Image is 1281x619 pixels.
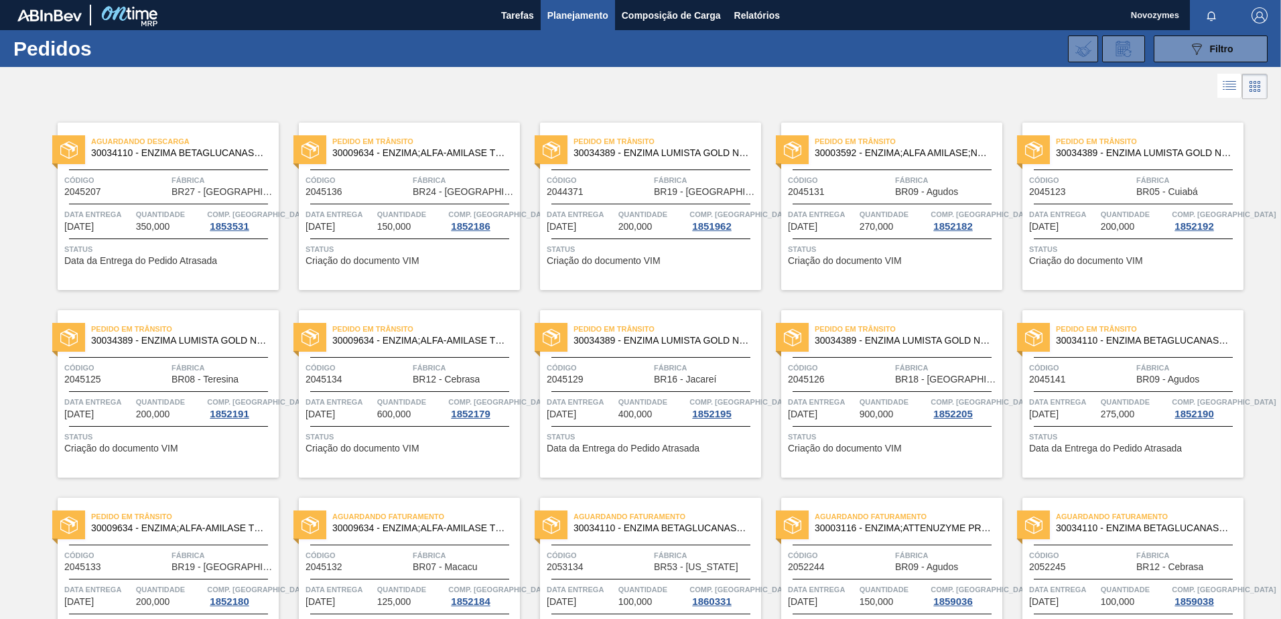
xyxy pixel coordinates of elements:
span: BR18 - Pernambuco [895,374,999,385]
span: Quantidade [860,208,928,221]
span: Data da Entrega do Pedido Atrasada [64,256,217,266]
span: BR09 - Agudos [1136,374,1199,385]
span: Comp. Carga [931,395,1034,409]
span: Fábrica [1136,361,1240,374]
span: Código [306,174,409,187]
span: 30009634 - ENZIMA;ALFA-AMILASE TERMOESTÁVEL;TERMAMY [332,148,509,158]
span: Criação do documento VIM [788,443,902,454]
span: 30034110 - ENZIMA BETAGLUCANASE ULTRAFLO PRIME [91,148,268,158]
span: 30034389 - ENZIMA LUMISTA GOLD NOVONESIS 25KG [1056,148,1233,158]
span: 30034110 - ENZIMA BETAGLUCANASE ULTRAFLO PRIME [574,523,750,533]
span: 200,000 [136,409,170,419]
span: Pedido em Trânsito [1056,135,1243,148]
span: Quantidade [860,583,928,596]
span: 2052245 [1029,562,1066,572]
span: 150,000 [860,597,894,607]
span: BR08 - Teresina [172,374,239,385]
span: Status [547,243,758,256]
span: Fábrica [413,549,517,562]
span: 30003592 - ENZIMA;ALFA AMILASE;NAO TERMOESTAVEL BAN [815,148,992,158]
a: Comp. [GEOGRAPHIC_DATA]1851962 [689,208,758,232]
span: Criação do documento VIM [64,443,178,454]
span: Aguardando Faturamento [574,510,761,523]
a: statusAguardando Descarga30034110 - ENZIMA BETAGLUCANASE ULTRAFLO PRIMECódigo2045207FábricaBR27 -... [38,123,279,290]
span: BR09 - Agudos [895,187,958,197]
span: Quantidade [377,583,446,596]
span: Código [1029,361,1133,374]
span: Código [1029,549,1133,562]
span: Pedido em Trânsito [574,135,761,148]
a: Comp. [GEOGRAPHIC_DATA]1860331 [689,583,758,607]
a: statusPedido em Trânsito30034389 - ENZIMA LUMISTA GOLD NOVONESIS 25KGCódigo2045126FábricaBR18 - [... [761,310,1002,478]
div: 1852205 [931,409,975,419]
span: 2045136 [306,187,342,197]
span: BR09 - Agudos [895,562,958,572]
span: Criação do documento VIM [788,256,902,266]
span: 18/10/2025 [788,409,817,419]
span: Quantidade [136,395,204,409]
span: Comp. Carga [931,583,1034,596]
img: status [301,141,319,159]
img: status [1025,517,1042,534]
span: 275,000 [1101,409,1135,419]
img: status [543,517,560,534]
span: 22/10/2025 [1029,597,1059,607]
div: 1852186 [448,221,492,232]
span: 2045123 [1029,187,1066,197]
span: 2044371 [547,187,584,197]
span: 200,000 [618,222,653,232]
a: Comp. [GEOGRAPHIC_DATA]1852195 [689,395,758,419]
span: Status [788,243,999,256]
span: Fábrica [1136,174,1240,187]
span: Quantidade [618,208,687,221]
span: Fábrica [654,549,758,562]
span: Criação do documento VIM [306,443,419,454]
span: Aguardando Faturamento [1056,510,1243,523]
span: 600,000 [377,409,411,419]
div: 1852184 [448,596,492,607]
div: 1859038 [1172,596,1216,607]
span: Criação do documento VIM [547,256,661,266]
span: Status [64,243,275,256]
span: 2045134 [306,374,342,385]
span: 30034389 - ENZIMA LUMISTA GOLD NOVONESIS 25KG [815,336,992,346]
span: Código [306,361,409,374]
div: 1853531 [207,221,251,232]
span: Comp. Carga [689,208,793,221]
a: Comp. [GEOGRAPHIC_DATA]1852191 [207,395,275,419]
span: Criação do documento VIM [306,256,419,266]
span: Pedido em Trânsito [332,322,520,336]
button: Notificações [1190,6,1233,25]
span: 200,000 [136,597,170,607]
span: Relatórios [734,7,780,23]
span: Pedido em Trânsito [91,322,279,336]
span: Data da Entrega do Pedido Atrasada [1029,443,1182,454]
span: 20/10/2025 [306,597,335,607]
span: 18/10/2025 [1029,409,1059,419]
span: 18/10/2025 [1029,222,1059,232]
span: BR05 - Cuiabá [1136,187,1198,197]
img: status [301,517,319,534]
span: Pedido em Trânsito [91,510,279,523]
a: Comp. [GEOGRAPHIC_DATA]1852190 [1172,395,1240,419]
span: Status [1029,430,1240,443]
span: Aguardando Faturamento [332,510,520,523]
span: Código [788,361,892,374]
span: Status [64,430,275,443]
span: Data Entrega [1029,208,1097,221]
span: BR53 - Colorado [654,562,738,572]
img: status [60,141,78,159]
span: BR16 - Jacareí [654,374,716,385]
span: BR12 - Cebrasa [413,374,480,385]
span: Código [64,174,168,187]
span: 18/10/2025 [64,409,94,419]
a: Comp. [GEOGRAPHIC_DATA]1852186 [448,208,517,232]
span: Comp. Carga [931,208,1034,221]
div: Importar Negociações dos Pedidos [1068,36,1098,62]
span: Data Entrega [547,395,615,409]
span: Comp. Carga [207,395,311,409]
span: Composição de Carga [622,7,721,23]
span: 30034389 - ENZIMA LUMISTA GOLD NOVONESIS 25KG [574,148,750,158]
div: 1852195 [689,409,734,419]
a: Comp. [GEOGRAPHIC_DATA]1859036 [931,583,999,607]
